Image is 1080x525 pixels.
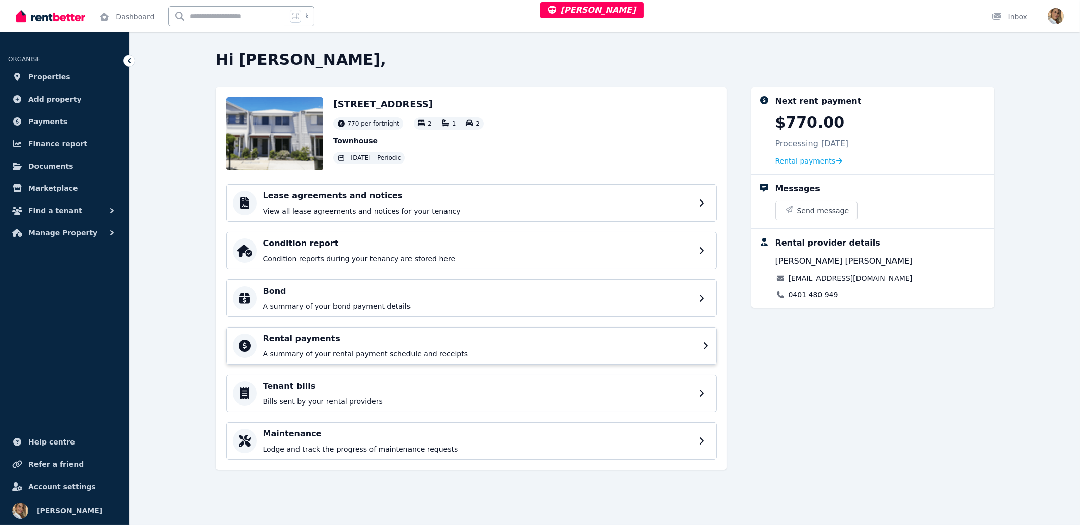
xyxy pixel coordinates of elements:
h4: Tenant bills [263,380,693,392]
a: Refer a friend [8,454,121,474]
h2: [STREET_ADDRESS] [333,97,484,111]
img: Jodie Cartmer [1048,8,1064,24]
span: Properties [28,71,70,83]
h4: Lease agreements and notices [263,190,693,202]
span: 2 [428,120,432,127]
a: Add property [8,89,121,109]
p: View all lease agreements and notices for your tenancy [263,206,693,216]
span: Finance report [28,138,87,150]
h4: Bond [263,285,693,297]
div: Messages [775,183,820,195]
span: Refer a friend [28,458,84,470]
span: 1 [452,120,456,127]
h4: Condition report [263,237,693,250]
span: [PERSON_NAME] [PERSON_NAME] [775,255,913,267]
span: k [305,12,309,20]
span: Payments [28,115,67,128]
a: Properties [8,67,121,87]
button: Manage Property [8,223,121,243]
button: Find a tenant [8,200,121,221]
span: Manage Property [28,227,97,239]
span: [PERSON_NAME] [36,505,102,517]
a: [EMAIL_ADDRESS][DOMAIN_NAME] [789,273,913,284]
img: RentBetter [16,9,85,24]
a: Marketplace [8,178,121,198]
a: Finance report [8,134,121,154]
span: [PERSON_NAME] [548,5,636,15]
span: Find a tenant [28,205,82,217]
span: ORGANISE [8,56,40,63]
h4: Maintenance [263,428,693,440]
h4: Rental payments [263,333,697,345]
a: Rental payments [775,156,843,166]
p: Bills sent by your rental providers [263,396,693,407]
span: Send message [797,206,849,216]
h2: Hi [PERSON_NAME], [216,51,994,69]
p: $770.00 [775,113,845,132]
img: Property Url [226,97,323,170]
a: Payments [8,111,121,132]
p: A summary of your bond payment details [263,301,693,311]
span: Marketplace [28,182,78,194]
span: Add property [28,93,82,105]
span: 2 [476,120,480,127]
p: Condition reports during your tenancy are stored here [263,254,693,264]
button: Send message [776,201,858,220]
div: Rental provider details [775,237,880,249]
p: A summary of your rental payment schedule and receipts [263,349,697,359]
a: Help centre [8,432,121,452]
span: Rental payments [775,156,836,166]
a: 0401 480 949 [789,290,838,300]
p: Lodge and track the progress of maintenance requests [263,444,693,454]
img: Jodie Cartmer [12,503,28,519]
div: Next rent payment [775,95,862,107]
p: Townhouse [333,136,484,146]
div: Inbox [992,12,1027,22]
span: Documents [28,160,73,172]
span: 770 per fortnight [348,119,400,128]
p: Processing [DATE] [775,138,849,150]
a: Account settings [8,476,121,497]
a: Documents [8,156,121,176]
span: Help centre [28,436,75,448]
span: [DATE] - Periodic [351,154,401,162]
span: Account settings [28,480,96,493]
